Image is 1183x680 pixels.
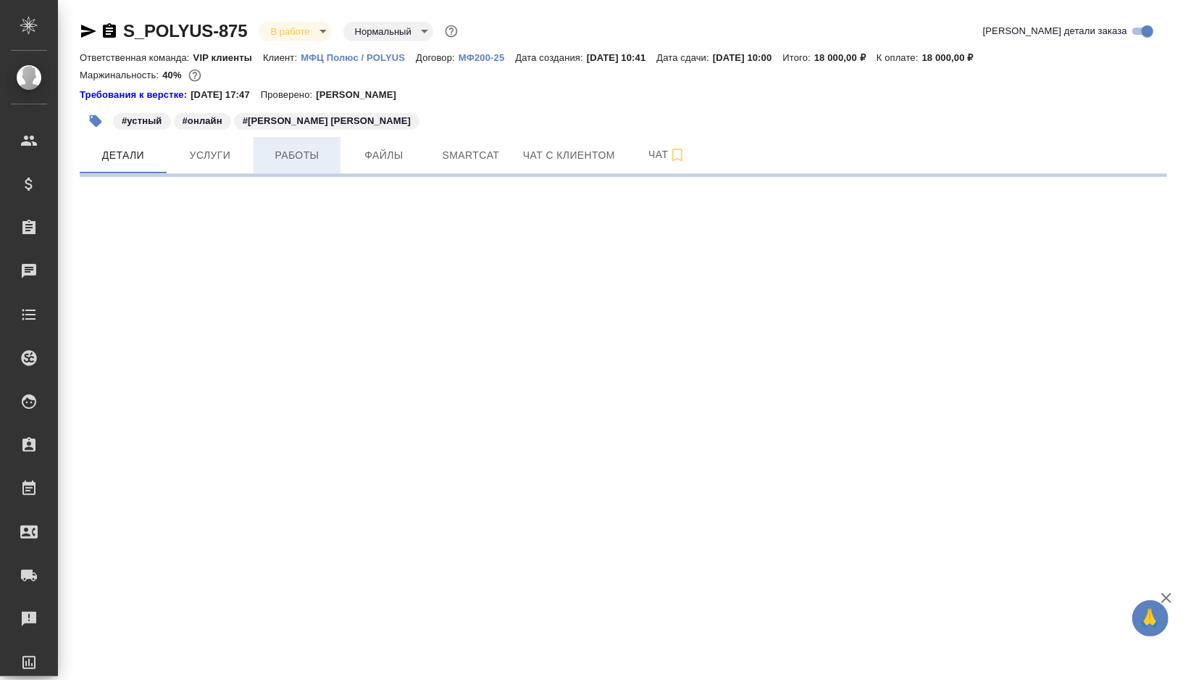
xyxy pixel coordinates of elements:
[783,52,814,63] p: Итого:
[922,52,985,63] p: 18 000,00 ₽
[459,52,516,63] p: МФ200-25
[175,146,245,165] span: Услуги
[442,22,461,41] button: Доп статусы указывают на важность/срочность заказа
[259,22,331,41] div: В работе
[632,146,702,164] span: Чат
[193,52,263,63] p: VIP клиенты
[183,114,222,128] p: #онлайн
[515,52,586,63] p: Дата создания:
[233,114,421,126] span: Коняева Анастасия
[101,22,118,40] button: Скопировать ссылку
[80,88,191,102] div: Нажми, чтобы открыть папку с инструкцией
[669,146,686,164] svg: Подписаться
[243,114,411,128] p: #[PERSON_NAME] [PERSON_NAME]
[122,114,162,128] p: #устный
[266,25,314,38] button: В работе
[80,22,97,40] button: Скопировать ссылку для ЯМессенджера
[80,88,191,102] a: Требования к верстке:
[185,66,204,85] button: 9000.00 RUB;
[172,114,233,126] span: онлайн
[343,22,433,41] div: В работе
[80,105,112,137] button: Добавить тэг
[983,24,1127,38] span: [PERSON_NAME] детали заказа
[261,88,317,102] p: Проверено:
[263,52,301,63] p: Клиент:
[877,52,922,63] p: К оплате:
[814,52,877,63] p: 18 000,00 ₽
[523,146,615,165] span: Чат с клиентом
[112,114,172,126] span: устный
[351,25,416,38] button: Нормальный
[301,51,416,63] a: МФЦ Полюс / POLYUS
[349,146,419,165] span: Файлы
[80,52,193,63] p: Ответственная команда:
[587,52,657,63] p: [DATE] 10:41
[191,88,261,102] p: [DATE] 17:47
[436,146,506,165] span: Smartcat
[162,70,185,80] p: 40%
[459,51,516,63] a: МФ200-25
[657,52,713,63] p: Дата сдачи:
[1132,600,1169,637] button: 🙏
[416,52,459,63] p: Договор:
[88,146,158,165] span: Детали
[1138,603,1163,634] span: 🙏
[301,52,416,63] p: МФЦ Полюс / POLYUS
[262,146,332,165] span: Работы
[123,21,247,41] a: S_POLYUS-875
[316,88,407,102] p: [PERSON_NAME]
[713,52,783,63] p: [DATE] 10:00
[80,70,162,80] p: Маржинальность:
